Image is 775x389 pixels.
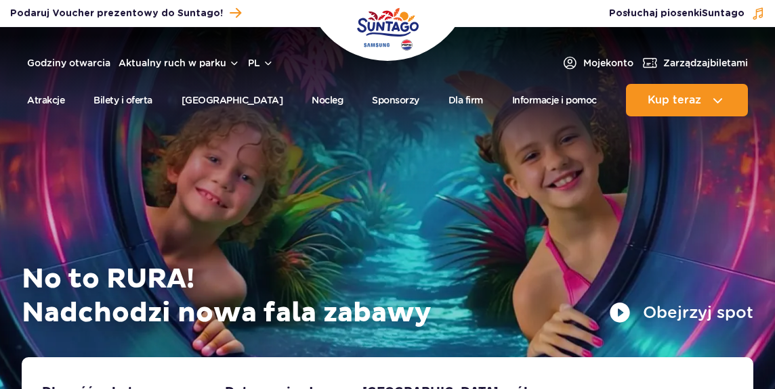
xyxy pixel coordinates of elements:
a: Dla firm [448,84,483,116]
a: Nocleg [312,84,343,116]
a: Atrakcje [27,84,64,116]
a: Podaruj Voucher prezentowy do Suntago! [10,4,241,22]
button: Obejrzyj spot [609,302,753,323]
span: Podaruj Voucher prezentowy do Suntago! [10,7,223,20]
span: Kup teraz [648,94,701,106]
h1: No to RURA! Nadchodzi nowa fala zabawy [22,262,753,330]
span: Moje konto [583,56,633,70]
a: [GEOGRAPHIC_DATA] [182,84,283,116]
a: Bilety i oferta [93,84,152,116]
span: Zarządzaj biletami [663,56,748,70]
button: Aktualny ruch w parku [119,58,240,68]
button: Kup teraz [626,84,748,116]
a: Informacje i pomoc [512,84,597,116]
span: Posłuchaj piosenki [609,7,745,20]
button: pl [248,56,274,70]
button: Posłuchaj piosenkiSuntago [609,7,765,20]
span: Suntago [702,9,745,18]
a: Sponsorzy [372,84,419,116]
a: Godziny otwarcia [27,56,110,70]
a: Mojekonto [562,55,633,71]
a: Zarządzajbiletami [642,55,748,71]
